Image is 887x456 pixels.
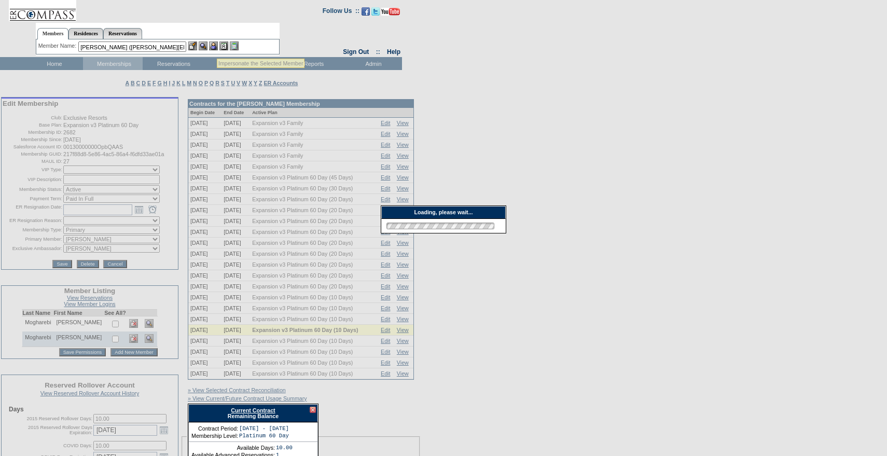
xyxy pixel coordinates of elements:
[219,42,228,50] img: Reservations
[381,10,400,17] a: Subscribe to our YouTube Channel
[191,425,238,432] td: Contract Period:
[381,206,506,219] div: Loading, please wait...
[343,48,369,56] a: Sign Out
[209,42,218,50] img: Impersonate
[362,7,370,16] img: Become our fan on Facebook
[188,42,197,50] img: b_edit.gif
[239,425,289,432] td: [DATE] - [DATE]
[371,7,380,16] img: Follow us on Twitter
[323,6,359,19] td: Follow Us ::
[191,445,275,451] td: Available Days:
[191,433,238,439] td: Membership Level:
[231,407,275,413] a: Current Contract
[383,221,497,231] img: loading.gif
[376,48,380,56] span: ::
[381,8,400,16] img: Subscribe to our YouTube Channel
[230,42,239,50] img: b_calculator.gif
[188,404,318,422] div: Remaining Balance
[239,433,289,439] td: Platinum 60 Day
[37,28,69,39] a: Members
[371,10,380,17] a: Follow us on Twitter
[199,42,207,50] img: View
[276,445,293,451] td: 10.00
[103,28,142,39] a: Reservations
[387,48,400,56] a: Help
[38,42,78,50] div: Member Name:
[362,10,370,17] a: Become our fan on Facebook
[68,28,103,39] a: Residences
